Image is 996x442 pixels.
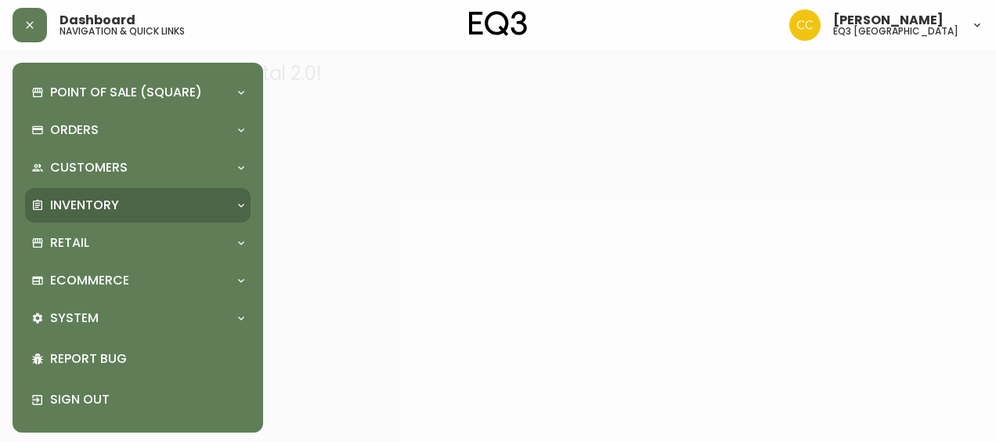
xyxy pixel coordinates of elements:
[25,188,251,223] div: Inventory
[25,75,251,110] div: Point of Sale (Square)
[50,197,119,214] p: Inventory
[789,9,821,41] img: e5ae74ce19ac3445ee91f352311dd8f4
[50,234,89,252] p: Retail
[25,226,251,260] div: Retail
[25,379,251,420] div: Sign Out
[25,263,251,298] div: Ecommerce
[60,14,135,27] span: Dashboard
[25,339,251,379] div: Report Bug
[50,310,99,327] p: System
[833,27,958,36] h5: eq3 [GEOGRAPHIC_DATA]
[25,301,251,335] div: System
[833,14,944,27] span: [PERSON_NAME]
[50,121,99,139] p: Orders
[469,11,527,36] img: logo
[50,84,202,101] p: Point of Sale (Square)
[50,272,129,289] p: Ecommerce
[25,150,251,185] div: Customers
[50,159,128,176] p: Customers
[50,350,244,368] p: Report Bug
[50,391,244,408] p: Sign Out
[60,27,185,36] h5: navigation & quick links
[25,113,251,147] div: Orders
